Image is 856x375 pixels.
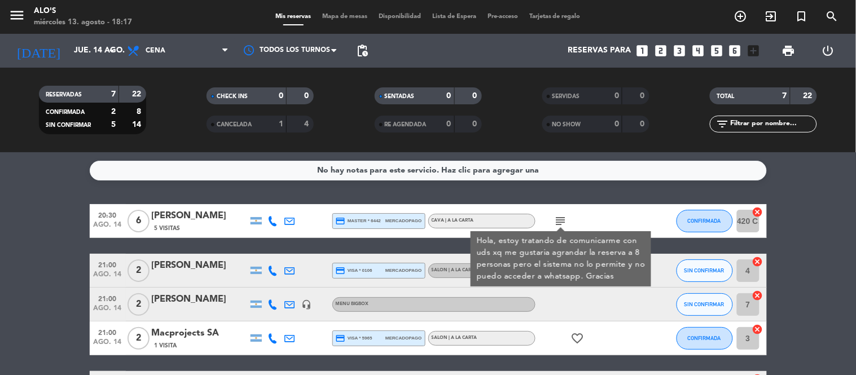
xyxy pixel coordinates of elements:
[385,122,427,127] span: RE AGENDADA
[105,44,118,58] i: arrow_drop_down
[111,90,116,98] strong: 7
[715,117,729,131] i: filter_list
[688,218,721,224] span: CONFIRMADA
[46,92,82,98] span: RESERVADAS
[747,43,761,58] i: add_box
[152,258,248,273] div: [PERSON_NAME]
[640,120,647,128] strong: 0
[155,224,181,233] span: 5 Visitas
[155,341,177,350] span: 1 Visita
[385,267,422,274] span: mercadopago
[279,92,283,100] strong: 0
[336,333,346,343] i: credit_card
[305,92,311,100] strong: 0
[385,334,422,342] span: mercadopago
[217,122,252,127] span: CANCELADA
[795,10,809,23] i: turned_in_not
[752,256,763,267] i: cancel
[684,301,725,307] span: SIN CONFIRMAR
[270,14,317,20] span: Mis reservas
[128,210,150,232] span: 6
[336,216,346,226] i: credit_card
[552,94,580,99] span: SERVIDAS
[8,38,68,63] i: [DATE]
[432,268,477,272] span: SALON | A LA CARTA
[152,209,248,223] div: [PERSON_NAME]
[552,122,581,127] span: NO SHOW
[355,44,369,58] span: pending_actions
[614,92,619,100] strong: 0
[447,92,451,100] strong: 0
[336,266,372,276] span: visa * 0106
[46,109,85,115] span: CONFIRMADA
[152,326,248,341] div: Macprojects SA
[476,235,645,283] div: Hola, estoy tratando de comunicarme con uds xq me gustaria agrandar la reserva a 8 personas pero ...
[94,258,122,271] span: 21:00
[524,14,586,20] span: Tarjetas de regalo
[472,120,479,128] strong: 0
[482,14,524,20] span: Pre-acceso
[688,335,721,341] span: CONFIRMADA
[554,214,568,228] i: subject
[447,120,451,128] strong: 0
[336,302,369,306] span: MENU BIGBOX
[432,336,477,340] span: SALON | A LA CARTA
[752,290,763,301] i: cancel
[152,292,248,307] div: [PERSON_NAME]
[34,17,132,28] div: miércoles 13. agosto - 18:17
[752,206,763,218] i: cancel
[111,121,116,129] strong: 5
[336,216,381,226] span: master * 6442
[336,333,372,343] span: visa * 5965
[728,43,743,58] i: looks_6
[317,14,373,20] span: Mapa de mesas
[279,120,283,128] strong: 1
[336,266,346,276] i: credit_card
[128,327,150,350] span: 2
[640,92,647,100] strong: 0
[46,122,91,128] span: SIN CONFIRMAR
[672,43,687,58] i: looks_3
[472,92,479,100] strong: 0
[709,43,724,58] i: looks_5
[432,218,474,223] span: CAVA | A LA CARTA
[132,121,143,129] strong: 14
[752,324,763,335] i: cancel
[373,14,427,20] span: Disponibilidad
[782,44,796,58] span: print
[128,259,150,282] span: 2
[821,44,835,58] i: power_settings_new
[146,47,165,55] span: Cena
[765,10,778,23] i: exit_to_app
[783,92,787,100] strong: 7
[94,305,122,317] span: ago. 14
[734,10,748,23] i: add_circle_outline
[717,94,734,99] span: TOTAL
[568,46,631,55] span: Reservas para
[94,221,122,234] span: ago. 14
[614,120,619,128] strong: 0
[111,108,116,116] strong: 2
[826,10,839,23] i: search
[94,271,122,284] span: ago. 14
[34,6,132,17] div: Alo's
[317,164,539,177] div: No hay notas para este servicio. Haz clic para agregar una
[302,299,312,310] i: headset_mic
[385,94,415,99] span: SENTADAS
[132,90,143,98] strong: 22
[809,34,848,68] div: LOG OUT
[137,108,143,116] strong: 8
[385,217,422,224] span: mercadopago
[94,325,122,338] span: 21:00
[427,14,482,20] span: Lista de Espera
[653,43,668,58] i: looks_two
[804,92,815,100] strong: 22
[691,43,705,58] i: looks_4
[729,118,817,130] input: Filtrar por nombre...
[8,7,25,24] i: menu
[305,120,311,128] strong: 4
[94,338,122,351] span: ago. 14
[217,94,248,99] span: CHECK INS
[635,43,649,58] i: looks_one
[684,267,725,273] span: SIN CONFIRMAR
